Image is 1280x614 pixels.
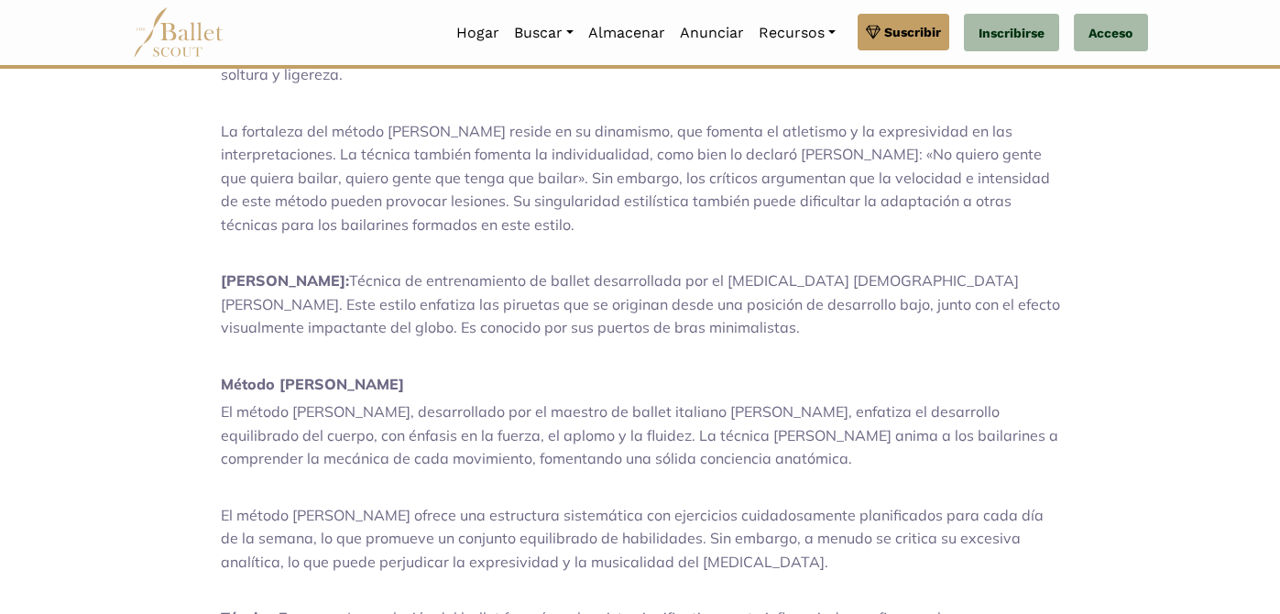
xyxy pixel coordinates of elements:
a: Almacenar [581,14,673,52]
font: El método [PERSON_NAME], desarrollado por el maestro de ballet italiano [PERSON_NAME], enfatiza e... [221,402,1058,467]
a: Recursos [751,14,843,52]
font: Método [PERSON_NAME] [221,375,404,393]
font: Hogar [456,24,499,41]
font: El método [PERSON_NAME] ofrece una estructura sistemática con ejercicios cuidadosamente planifica... [221,506,1044,571]
a: Hogar [449,14,507,52]
font: Recursos [759,24,825,41]
font: La fortaleza del método [PERSON_NAME] reside en su dinamismo, que fomenta el atletismo y la expre... [221,122,1050,234]
font: Inscribirse [979,26,1045,40]
font: [PERSON_NAME]: [221,271,349,290]
font: Suscribir [884,25,941,39]
a: Suscribir [858,14,949,50]
font: Buscar [514,24,563,41]
a: Acceso [1074,14,1147,52]
a: Buscar [507,14,581,52]
a: Anunciar [673,14,751,52]
font: Anunciar [680,24,744,41]
font: Acceso [1089,26,1132,40]
font: Almacenar [588,24,665,41]
a: Inscribirse [964,14,1059,52]
font: Técnica de entrenamiento de ballet desarrollada por el [MEDICAL_DATA] [DEMOGRAPHIC_DATA] [PERSON_... [221,271,1060,336]
img: gem.svg [866,22,881,42]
